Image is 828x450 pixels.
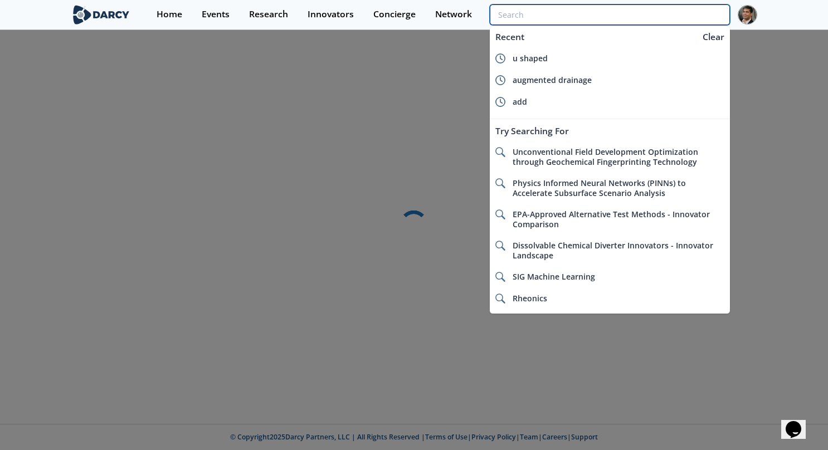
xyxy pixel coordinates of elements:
[495,53,505,63] img: icon
[435,10,472,19] div: Network
[495,178,505,188] img: icon
[71,5,131,25] img: logo-wide.svg
[738,5,757,25] img: Profile
[513,178,686,198] span: Physics Informed Neural Networks (PINNs) to Accelerate Subsurface Scenario Analysis
[513,293,547,304] span: Rheonics
[373,10,416,19] div: Concierge
[495,147,505,157] img: icon
[490,121,730,141] div: Try Searching For
[513,271,595,282] span: SIG Machine Learning
[157,10,182,19] div: Home
[249,10,288,19] div: Research
[513,96,527,107] span: add
[490,4,730,25] input: Advanced Search
[495,294,505,304] img: icon
[495,272,505,282] img: icon
[513,75,592,85] span: augmented drainage
[513,146,698,167] span: Unconventional Field Development Optimization through Geochemical Fingerprinting Technology
[495,241,505,251] img: icon
[495,75,505,85] img: icon
[490,27,697,47] div: Recent
[495,209,505,219] img: icon
[202,10,230,19] div: Events
[308,10,354,19] div: Innovators
[513,53,548,63] span: u shaped
[513,240,713,261] span: Dissolvable Chemical Diverter Innovators - Innovator Landscape
[781,405,817,439] iframe: chat widget
[495,97,505,107] img: icon
[699,31,728,43] div: Clear
[513,209,710,229] span: EPA-Approved Alternative Test Methods - Innovator Comparison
